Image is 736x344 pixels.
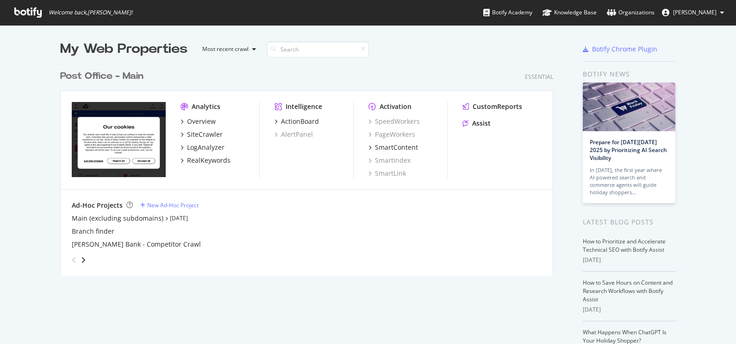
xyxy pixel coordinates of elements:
[583,69,676,79] div: Botify news
[60,40,187,58] div: My Web Properties
[267,41,369,57] input: Search
[607,8,655,17] div: Organizations
[192,102,220,111] div: Analytics
[368,169,406,178] a: SmartLink
[195,42,260,57] button: Most recent crawl
[60,70,147,83] a: Post Office - Main
[473,102,522,111] div: CustomReports
[274,117,319,126] a: ActionBoard
[583,237,666,254] a: How to Prioritize and Accelerate Technical SEO with Botify Assist
[583,279,673,303] a: How to Save Hours on Content and Research Workflows with Botify Assist
[187,143,225,152] div: LogAnalyzer
[543,8,597,17] div: Knowledge Base
[281,117,319,126] div: ActionBoard
[72,102,166,177] img: *postoffice.co.uk
[375,143,418,152] div: SmartContent
[368,156,411,165] a: SmartIndex
[592,45,657,54] div: Botify Chrome Plugin
[181,130,223,139] a: SiteCrawler
[187,130,223,139] div: SiteCrawler
[72,227,114,236] a: Branch finder
[590,138,667,162] a: Prepare for [DATE][DATE] 2025 by Prioritizing AI Search Visibility
[583,45,657,54] a: Botify Chrome Plugin
[380,102,412,111] div: Activation
[147,201,199,209] div: New Ad-Hoc Project
[181,156,231,165] a: RealKeywords
[462,102,522,111] a: CustomReports
[673,8,717,16] span: Camilo Ramirez
[583,306,676,314] div: [DATE]
[286,102,322,111] div: Intelligence
[181,143,225,152] a: LogAnalyzer
[187,117,216,126] div: Overview
[583,83,675,131] img: Prepare for Black Friday 2025 by Prioritizing AI Search Visibility
[170,214,188,222] a: [DATE]
[80,255,87,265] div: angle-right
[68,253,80,268] div: angle-left
[60,58,561,276] div: grid
[583,256,676,264] div: [DATE]
[483,8,532,17] div: Botify Academy
[274,130,313,139] a: AlertPanel
[368,143,418,152] a: SmartContent
[187,156,231,165] div: RealKeywords
[72,214,163,223] a: Main (excluding subdomains)
[49,9,132,16] span: Welcome back, [PERSON_NAME] !
[655,5,731,20] button: [PERSON_NAME]
[60,70,143,83] div: Post Office - Main
[525,73,553,81] div: Essential
[590,166,668,196] div: In [DATE], the first year where AI-powered search and commerce agents will guide holiday shoppers…
[583,217,676,227] div: Latest Blog Posts
[181,117,216,126] a: Overview
[462,119,491,128] a: Assist
[472,119,491,128] div: Assist
[202,46,249,52] div: Most recent crawl
[368,130,415,139] a: PageWorkers
[72,201,123,210] div: Ad-Hoc Projects
[368,117,420,126] a: SpeedWorkers
[140,201,199,209] a: New Ad-Hoc Project
[72,240,201,249] a: [PERSON_NAME] Bank - Competitor Crawl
